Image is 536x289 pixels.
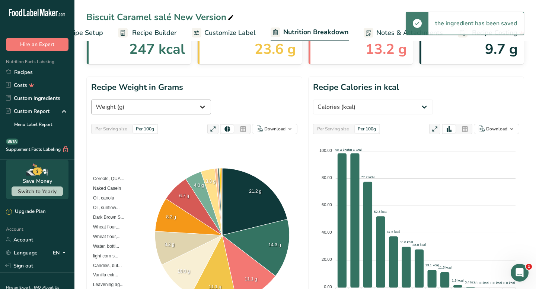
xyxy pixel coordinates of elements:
[87,263,122,268] span: Candies, but...
[364,25,443,41] a: Notes & Attachments
[118,25,177,41] a: Recipe Builder
[526,264,532,270] span: 1
[48,25,103,41] a: Recipe Setup
[204,28,256,38] span: Customize Label
[87,234,121,239] span: Wheat flour,...
[319,148,332,153] tspan: 100.00
[23,177,52,185] div: Save Money
[87,186,121,191] span: Naked Casein
[91,81,183,94] h1: Recipe Weight in Grams
[53,248,68,257] div: EN
[283,27,349,37] span: Nutrition Breakdown
[6,38,68,51] button: Hire an Expert
[366,39,407,60] span: 13.2 g
[132,28,177,38] span: Recipe Builder
[87,224,121,230] span: Wheat flour,...
[486,126,507,132] div: Download
[87,176,124,181] span: Cereals, QUA...
[12,186,63,196] button: Switch to Yearly
[87,205,119,210] span: Oil, sunflow...
[255,39,296,60] span: 23.6 g
[87,215,124,220] span: Dark Brown S...
[511,264,529,282] iframe: Intercom live chat
[87,244,119,249] span: Water, bottl...
[87,282,124,288] span: Leavening ag...
[133,125,157,133] div: Per 100g
[87,195,114,201] span: Oil, canola
[6,208,45,215] div: Upgrade Plan
[87,253,118,259] span: light corn s...
[428,12,524,35] div: the ingredient has been saved
[6,139,18,144] div: BETA
[322,230,332,234] tspan: 40.00
[355,125,379,133] div: Per 100g
[6,246,38,259] a: Language
[458,25,524,41] a: Recipe Costing
[87,273,118,278] span: Vanilla extr...
[6,107,50,115] div: Custom Report
[18,188,57,195] span: Switch to Yearly
[324,285,332,289] tspan: 0.00
[485,39,518,60] span: 9.7 g
[92,125,130,133] div: Per Serving size
[129,39,185,60] span: 247 kcal
[192,25,256,41] a: Customize Label
[252,124,297,134] button: Download
[322,257,332,262] tspan: 20.00
[86,10,235,24] div: Biscuit Caramel salé New Version
[264,126,285,132] div: Download
[314,125,352,133] div: Per Serving size
[474,124,519,134] button: Download
[322,202,332,207] tspan: 60.00
[322,175,332,180] tspan: 80.00
[271,24,349,42] a: Nutrition Breakdown
[376,28,443,38] span: Notes & Attachments
[63,28,103,38] span: Recipe Setup
[313,81,399,94] h1: Recipe Calories in kcal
